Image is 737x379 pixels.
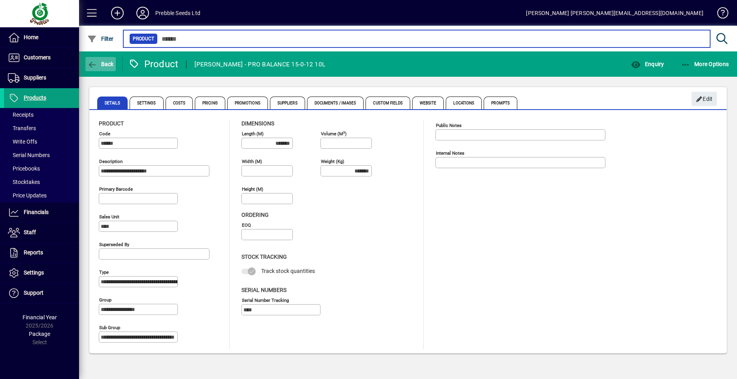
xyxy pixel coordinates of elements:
[484,97,517,109] span: Prompts
[241,287,287,293] span: Serial Numbers
[4,263,79,283] a: Settings
[24,249,43,256] span: Reports
[4,121,79,135] a: Transfers
[99,325,120,330] mat-label: Sub group
[24,54,51,61] span: Customers
[692,92,717,106] button: Edit
[241,120,274,127] span: Dimensions
[242,159,262,164] mat-label: Width (m)
[23,314,57,320] span: Financial Year
[24,229,36,235] span: Staff
[99,186,133,192] mat-label: Primary barcode
[130,6,155,20] button: Profile
[87,36,114,42] span: Filter
[195,97,225,109] span: Pricing
[4,28,79,47] a: Home
[4,135,79,148] a: Write Offs
[631,61,664,67] span: Enquiry
[227,97,268,109] span: Promotions
[4,175,79,189] a: Stocktakes
[270,97,305,109] span: Suppliers
[8,165,40,172] span: Pricebooks
[99,297,111,303] mat-label: Group
[99,120,124,127] span: Product
[4,108,79,121] a: Receipts
[166,97,193,109] span: Costs
[133,35,154,43] span: Product
[99,214,119,220] mat-label: Sales unit
[105,6,130,20] button: Add
[711,2,727,27] a: Knowledge Base
[629,57,666,71] button: Enquiry
[8,192,47,199] span: Price Updates
[24,269,44,276] span: Settings
[99,269,109,275] mat-label: Type
[99,242,129,247] mat-label: Superseded by
[79,57,123,71] app-page-header-button: Back
[128,58,179,70] div: Product
[85,32,116,46] button: Filter
[321,159,344,164] mat-label: Weight (Kg)
[241,254,287,260] span: Stock Tracking
[366,97,410,109] span: Custom Fields
[87,61,114,67] span: Back
[4,68,79,88] a: Suppliers
[321,131,347,136] mat-label: Volume (m )
[24,209,49,215] span: Financials
[99,131,110,136] mat-label: Code
[436,123,462,128] mat-label: Public Notes
[4,283,79,303] a: Support
[24,290,43,296] span: Support
[696,93,713,106] span: Edit
[241,212,269,218] span: Ordering
[412,97,444,109] span: Website
[4,189,79,202] a: Price Updates
[242,297,289,303] mat-label: Serial Number tracking
[681,61,729,67] span: More Options
[194,58,325,71] div: [PERSON_NAME] - PRO BALANCE 15-0-12 10L
[4,223,79,243] a: Staff
[4,162,79,175] a: Pricebooks
[261,268,315,274] span: Track stock quantities
[24,74,46,81] span: Suppliers
[8,112,34,118] span: Receipts
[242,131,264,136] mat-label: Length (m)
[24,34,38,40] span: Home
[4,148,79,162] a: Serial Numbers
[130,97,164,109] span: Settings
[4,203,79,222] a: Financials
[526,7,703,19] div: [PERSON_NAME] [PERSON_NAME][EMAIL_ADDRESS][DOMAIN_NAME]
[679,57,731,71] button: More Options
[4,48,79,68] a: Customers
[85,57,116,71] button: Back
[24,95,46,101] span: Products
[8,125,36,131] span: Transfers
[99,159,123,164] mat-label: Description
[436,150,464,156] mat-label: Internal Notes
[446,97,482,109] span: Locations
[4,243,79,263] a: Reports
[8,138,37,145] span: Write Offs
[242,222,251,228] mat-label: EOQ
[343,130,345,134] sup: 3
[242,186,263,192] mat-label: Height (m)
[307,97,364,109] span: Documents / Images
[8,152,50,158] span: Serial Numbers
[155,7,200,19] div: Prebble Seeds Ltd
[97,97,128,109] span: Details
[8,179,40,185] span: Stocktakes
[29,331,50,337] span: Package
